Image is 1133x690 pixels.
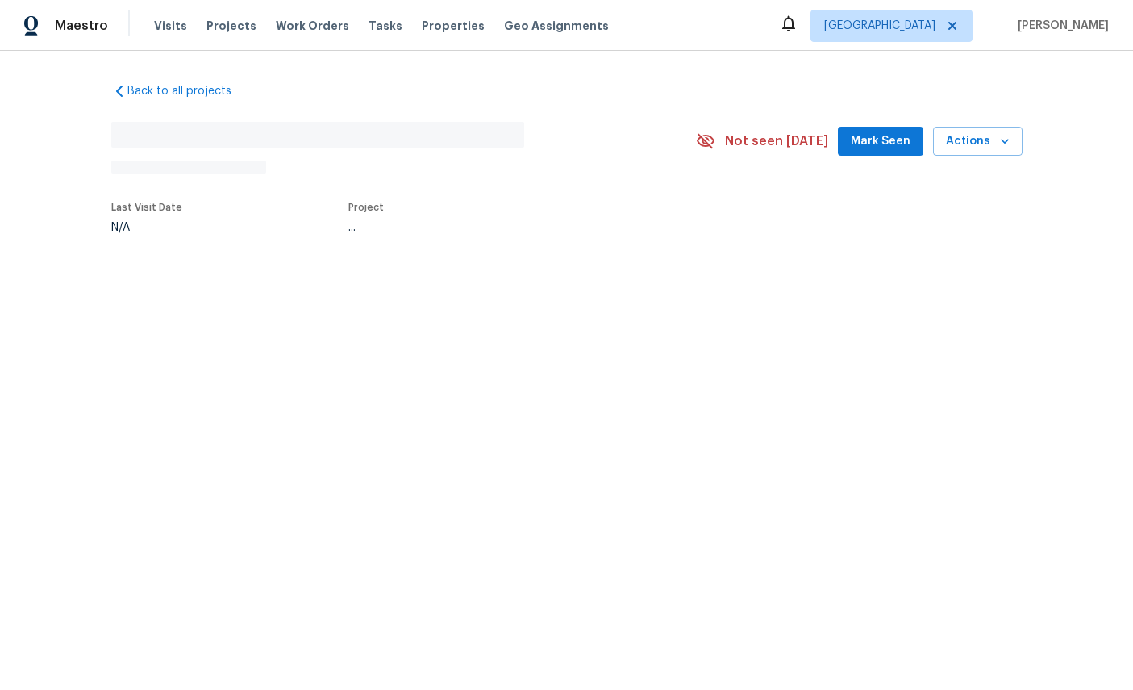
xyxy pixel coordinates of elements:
[348,222,658,233] div: ...
[111,222,182,233] div: N/A
[348,203,384,212] span: Project
[422,18,485,34] span: Properties
[206,18,256,34] span: Projects
[369,20,402,31] span: Tasks
[111,83,266,99] a: Back to all projects
[838,127,923,157] button: Mark Seen
[276,18,349,34] span: Work Orders
[504,18,609,34] span: Geo Assignments
[725,133,828,149] span: Not seen [DATE]
[933,127,1023,157] button: Actions
[111,203,182,212] span: Last Visit Date
[55,18,108,34] span: Maestro
[824,18,935,34] span: [GEOGRAPHIC_DATA]
[154,18,187,34] span: Visits
[946,132,1010,152] span: Actions
[1011,18,1109,34] span: [PERSON_NAME]
[851,132,910,152] span: Mark Seen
